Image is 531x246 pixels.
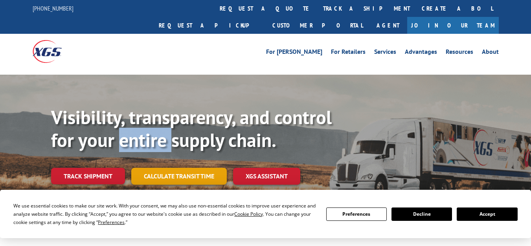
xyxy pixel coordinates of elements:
a: Services [374,49,396,57]
span: Preferences [98,219,125,226]
a: About [482,49,499,57]
span: Cookie Policy [234,211,263,217]
a: Calculate transit time [131,168,227,185]
a: Customer Portal [266,17,369,34]
a: [PHONE_NUMBER] [33,4,73,12]
a: Track shipment [51,168,125,184]
b: Visibility, transparency, and control for your entire supply chain. [51,105,332,152]
a: Request a pickup [153,17,266,34]
button: Decline [391,207,452,221]
a: For Retailers [331,49,366,57]
a: Advantages [405,49,437,57]
a: Join Our Team [407,17,499,34]
button: Preferences [326,207,387,221]
a: For [PERSON_NAME] [266,49,322,57]
a: Agent [369,17,407,34]
a: XGS ASSISTANT [233,168,300,185]
a: Resources [446,49,473,57]
button: Accept [457,207,517,221]
div: We use essential cookies to make our site work. With your consent, we may also use non-essential ... [13,202,316,226]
